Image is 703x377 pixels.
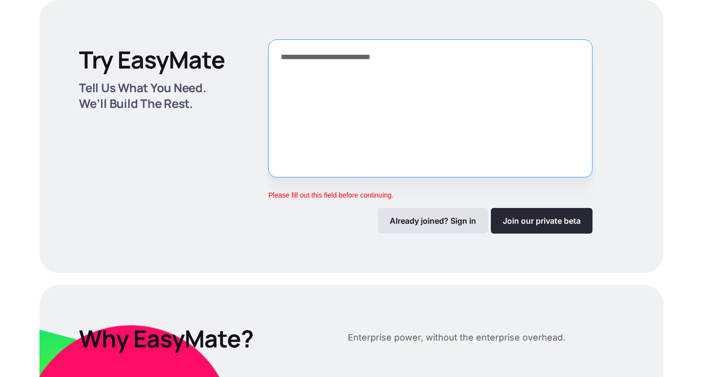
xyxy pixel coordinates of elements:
p: Already joined? Sign in [390,216,476,226]
a: Join our private beta [491,208,592,234]
p: Tell Us What You Need. We’ll Build The Rest. [79,80,236,111]
div: Please fill out this field before continuing. [268,190,394,200]
p: Why EasyMate? [79,324,316,353]
a: Already joined? Sign in [378,208,488,234]
p: Enterprise power, without the enterprise overhead. [348,330,565,345]
form: Form [268,39,592,234]
p: Try EasyMate [79,45,225,74]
